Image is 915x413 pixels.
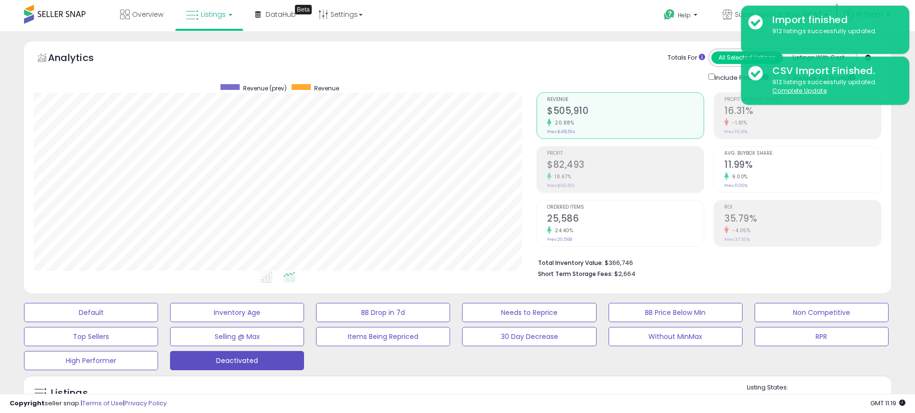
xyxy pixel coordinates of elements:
[551,173,571,180] small: 18.67%
[701,72,781,83] div: Include Returns
[51,387,88,400] h5: Listings
[765,78,902,96] div: 912 listings successfully updated.
[547,97,704,102] span: Revenue
[711,51,783,64] button: All Selected Listings
[609,327,743,346] button: Without MinMax
[724,183,747,188] small: Prev: 11.00%
[747,383,891,392] p: Listing States:
[729,119,747,126] small: -1.81%
[656,1,707,31] a: Help
[772,87,827,95] u: Complete Update
[24,303,158,322] button: Default
[547,183,574,188] small: Prev: $69,516
[729,227,750,234] small: -4.05%
[266,10,296,19] span: DataHub
[668,53,705,63] div: Totals For
[724,237,750,242] small: Prev: 37.30%
[724,205,881,210] span: ROI
[316,303,450,322] button: BB Drop in 7d
[462,327,596,346] button: 30 Day Decrease
[724,159,881,172] h2: 11.99%
[724,151,881,156] span: Avg. Buybox Share
[462,303,596,322] button: Needs to Reprice
[755,327,889,346] button: RPR
[663,9,675,21] i: Get Help
[538,256,874,268] li: $366,746
[124,399,167,408] a: Privacy Policy
[724,97,881,102] span: Profit [PERSON_NAME]
[765,13,902,27] div: Import finished
[316,327,450,346] button: Items Being Repriced
[755,303,889,322] button: Non Competitive
[314,84,339,92] span: Revenue
[170,303,304,322] button: Inventory Age
[547,237,572,242] small: Prev: 20,568
[10,399,45,408] strong: Copyright
[735,10,821,19] span: Super Savings Now (NEW)
[48,51,112,67] h5: Analytics
[170,327,304,346] button: Selling @ Max
[614,269,635,278] span: $2,664
[243,84,287,92] span: Revenue (prev)
[870,399,905,408] span: 2025-09-12 11:19 GMT
[538,270,613,278] b: Short Term Storage Fees:
[132,10,163,19] span: Overview
[547,213,704,226] h2: 25,586
[538,259,603,267] b: Total Inventory Value:
[547,151,704,156] span: Profit
[724,105,881,118] h2: 16.31%
[765,64,902,78] div: CSV Import Finished.
[547,129,575,135] small: Prev: $418,514
[10,399,167,408] div: seller snap | |
[678,11,691,19] span: Help
[551,119,574,126] small: 20.88%
[551,227,573,234] small: 24.40%
[724,213,881,226] h2: 35.79%
[609,303,743,322] button: BB Price Below Min
[170,351,304,370] button: Deactivated
[24,327,158,346] button: Top Sellers
[547,159,704,172] h2: $82,493
[24,351,158,370] button: High Performer
[295,5,312,14] div: Tooltip anchor
[729,173,748,180] small: 9.00%
[82,399,123,408] a: Terms of Use
[201,10,226,19] span: Listings
[547,205,704,210] span: Ordered Items
[724,129,747,135] small: Prev: 16.61%
[547,105,704,118] h2: $505,910
[765,27,902,36] div: 912 listings successfully updated.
